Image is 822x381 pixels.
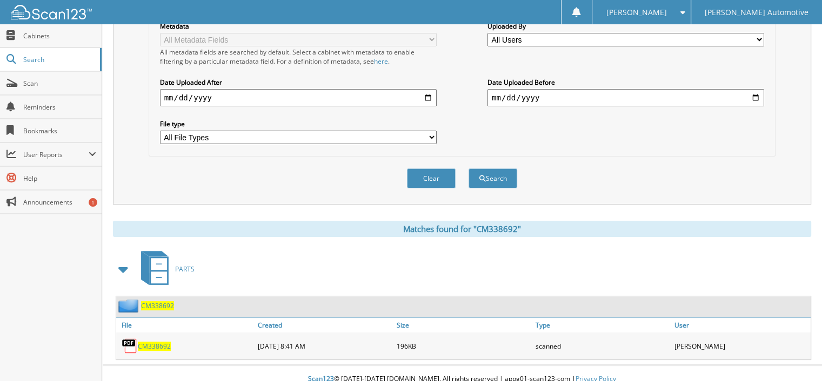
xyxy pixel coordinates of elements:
span: Reminders [23,103,96,112]
div: scanned [533,335,672,357]
img: folder2.png [118,299,141,312]
a: User [672,318,811,332]
span: Cabinets [23,31,96,40]
img: scan123-logo-white.svg [11,5,92,19]
div: 196KB [394,335,533,357]
a: Type [533,318,672,332]
span: PARTS [175,264,195,274]
div: 1 [89,198,97,207]
div: [PERSON_NAME] [672,335,811,357]
img: PDF.png [122,338,138,354]
div: [DATE] 8:41 AM [255,335,394,357]
a: CM338692 [141,301,174,310]
button: Clear [407,168,456,188]
input: start [160,89,437,106]
label: Metadata [160,22,437,31]
a: CM338692 [138,342,171,351]
span: [PERSON_NAME] [606,9,666,16]
a: Size [394,318,533,332]
div: All metadata fields are searched by default. Select a cabinet with metadata to enable filtering b... [160,47,437,66]
a: Created [255,318,394,332]
span: Help [23,174,96,183]
span: User Reports [23,150,89,159]
label: Date Uploaded After [160,78,437,87]
input: end [487,89,764,106]
label: Date Uploaded Before [487,78,764,87]
label: File type [160,119,437,128]
div: Matches found for "CM338692" [113,221,811,237]
a: here [374,57,388,66]
a: File [116,318,255,332]
span: Scan [23,79,96,88]
span: Announcements [23,198,96,207]
span: [PERSON_NAME] Automotive [705,9,808,16]
span: Search [23,55,95,64]
button: Search [469,168,517,188]
span: Bookmarks [23,126,96,135]
label: Uploaded By [487,22,764,31]
a: PARTS [135,248,195,290]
